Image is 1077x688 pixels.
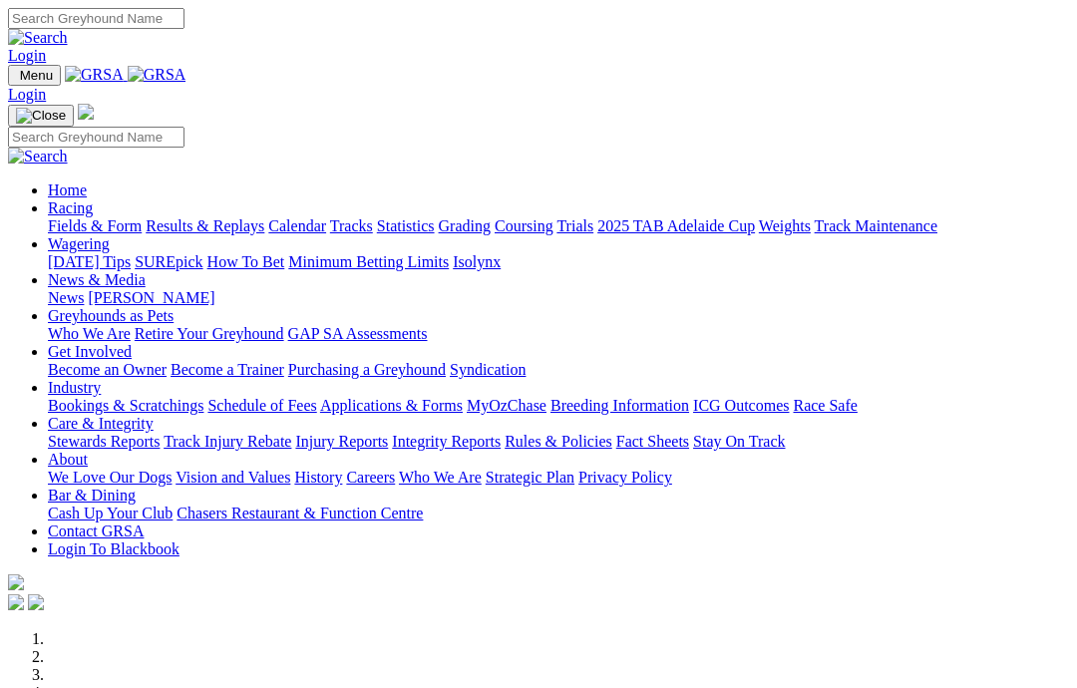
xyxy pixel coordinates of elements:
[135,253,202,270] a: SUREpick
[20,68,53,83] span: Menu
[48,433,160,450] a: Stewards Reports
[128,66,186,84] img: GRSA
[48,397,1069,415] div: Industry
[48,415,154,432] a: Care & Integrity
[48,289,84,306] a: News
[48,451,88,468] a: About
[330,217,373,234] a: Tracks
[616,433,689,450] a: Fact Sheets
[48,253,131,270] a: [DATE] Tips
[288,325,428,342] a: GAP SA Assessments
[693,433,785,450] a: Stay On Track
[450,361,526,378] a: Syndication
[453,253,501,270] a: Isolynx
[48,271,146,288] a: News & Media
[295,433,388,450] a: Injury Reports
[135,325,284,342] a: Retire Your Greyhound
[320,397,463,414] a: Applications & Forms
[48,433,1069,451] div: Care & Integrity
[65,66,124,84] img: GRSA
[78,104,94,120] img: logo-grsa-white.png
[171,361,284,378] a: Become a Trainer
[8,574,24,590] img: logo-grsa-white.png
[8,47,46,64] a: Login
[288,361,446,378] a: Purchasing a Greyhound
[8,105,74,127] button: Toggle navigation
[48,307,174,324] a: Greyhounds as Pets
[8,29,68,47] img: Search
[48,379,101,396] a: Industry
[495,217,553,234] a: Coursing
[207,253,285,270] a: How To Bet
[176,469,290,486] a: Vision and Values
[146,217,264,234] a: Results & Replays
[294,469,342,486] a: History
[550,397,689,414] a: Breeding Information
[48,343,132,360] a: Get Involved
[8,86,46,103] a: Login
[8,148,68,166] img: Search
[48,235,110,252] a: Wagering
[439,217,491,234] a: Grading
[88,289,214,306] a: [PERSON_NAME]
[164,433,291,450] a: Track Injury Rebate
[793,397,857,414] a: Race Safe
[48,199,93,216] a: Racing
[177,505,423,521] a: Chasers Restaurant & Function Centre
[693,397,789,414] a: ICG Outcomes
[48,487,136,504] a: Bar & Dining
[597,217,755,234] a: 2025 TAB Adelaide Cup
[467,397,546,414] a: MyOzChase
[48,361,1069,379] div: Get Involved
[8,65,61,86] button: Toggle navigation
[346,469,395,486] a: Careers
[505,433,612,450] a: Rules & Policies
[48,289,1069,307] div: News & Media
[377,217,435,234] a: Statistics
[48,540,179,557] a: Login To Blackbook
[48,361,167,378] a: Become an Owner
[392,433,501,450] a: Integrity Reports
[28,594,44,610] img: twitter.svg
[48,397,203,414] a: Bookings & Scratchings
[207,397,316,414] a: Schedule of Fees
[486,469,574,486] a: Strategic Plan
[16,108,66,124] img: Close
[288,253,449,270] a: Minimum Betting Limits
[48,469,172,486] a: We Love Our Dogs
[48,505,1069,522] div: Bar & Dining
[268,217,326,234] a: Calendar
[815,217,937,234] a: Track Maintenance
[8,127,184,148] input: Search
[759,217,811,234] a: Weights
[48,181,87,198] a: Home
[48,253,1069,271] div: Wagering
[48,505,173,521] a: Cash Up Your Club
[48,469,1069,487] div: About
[556,217,593,234] a: Trials
[48,217,142,234] a: Fields & Form
[48,325,131,342] a: Who We Are
[8,8,184,29] input: Search
[48,325,1069,343] div: Greyhounds as Pets
[8,594,24,610] img: facebook.svg
[48,522,144,539] a: Contact GRSA
[399,469,482,486] a: Who We Are
[48,217,1069,235] div: Racing
[578,469,672,486] a: Privacy Policy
